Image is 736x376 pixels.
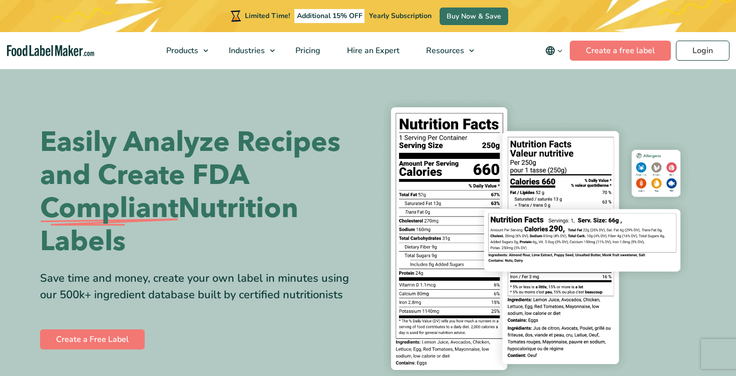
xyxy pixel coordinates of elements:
a: Buy Now & Save [440,8,508,25]
span: Products [163,45,199,56]
span: Compliant [40,192,178,225]
span: Yearly Subscription [369,11,432,21]
span: Resources [423,45,465,56]
span: Industries [226,45,266,56]
a: Login [676,41,729,61]
a: Resources [413,32,479,69]
a: Products [153,32,213,69]
h1: Easily Analyze Recipes and Create FDA Nutrition Labels [40,126,360,258]
a: Create a free label [570,41,671,61]
a: Industries [216,32,280,69]
span: Limited Time! [245,11,290,21]
span: Pricing [292,45,321,56]
span: Additional 15% OFF [294,9,365,23]
span: Hire an Expert [344,45,401,56]
a: Hire an Expert [334,32,411,69]
a: Create a Free Label [40,329,145,349]
a: Pricing [282,32,331,69]
div: Save time and money, create your own label in minutes using our 500k+ ingredient database built b... [40,270,360,303]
